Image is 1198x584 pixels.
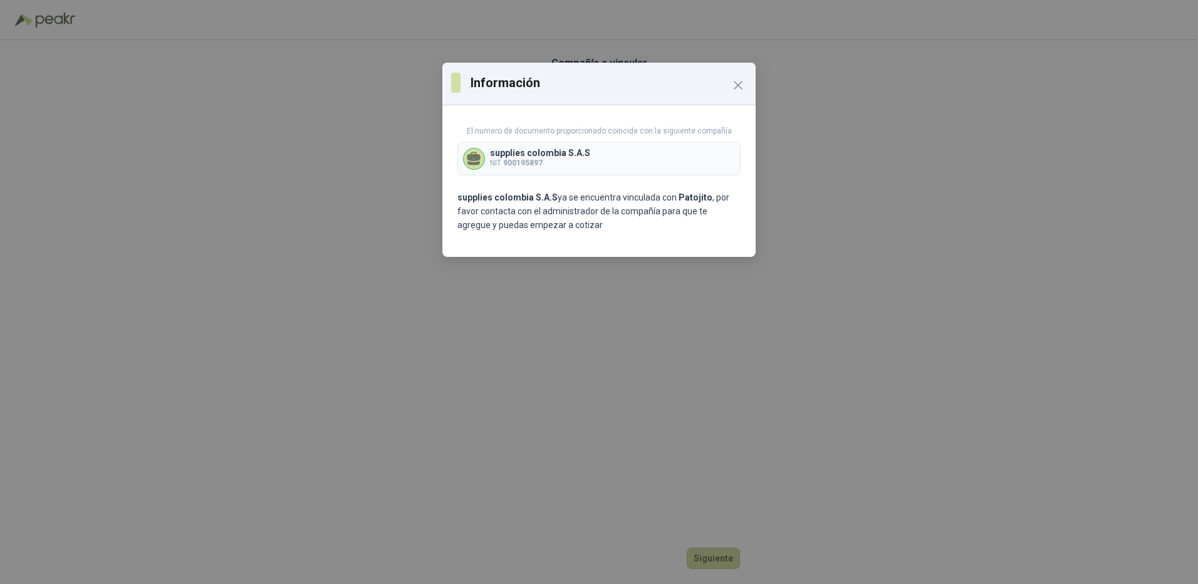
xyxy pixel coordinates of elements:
[457,192,558,202] b: supplies colombia S.A.S
[728,75,748,95] button: Close
[503,159,543,167] b: 900195897
[490,149,590,157] p: supplies colombia S.A.S
[679,192,712,202] b: Patojito
[457,125,741,137] p: El numero de documento proporcionado coincide con la siguiente compañía
[490,157,590,169] p: NIT
[457,190,741,232] p: ya se encuentra vinculada con , por favor contacta con el administrador de la compañía para que t...
[471,73,747,92] h3: Información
